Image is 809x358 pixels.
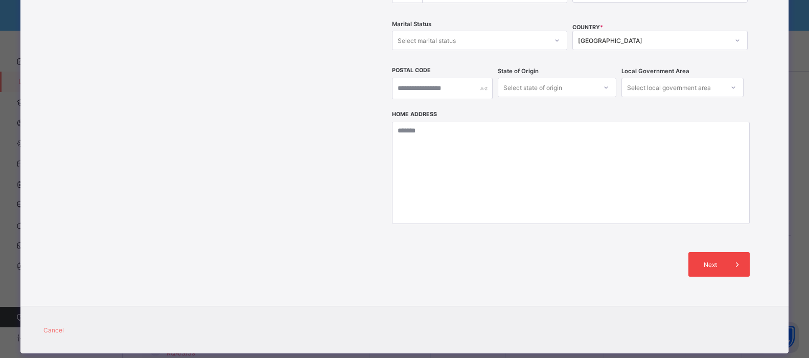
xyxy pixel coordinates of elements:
[498,68,539,75] span: State of Origin
[392,20,431,28] span: Marital Status
[43,326,64,334] span: Cancel
[572,24,603,31] span: COUNTRY
[627,78,711,97] div: Select local government area
[392,111,437,118] label: Home Address
[578,37,729,44] div: [GEOGRAPHIC_DATA]
[696,261,725,268] span: Next
[621,68,689,75] span: Local Government Area
[392,67,431,74] label: Postal Code
[503,78,562,97] div: Select state of origin
[398,31,456,50] div: Select marital status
